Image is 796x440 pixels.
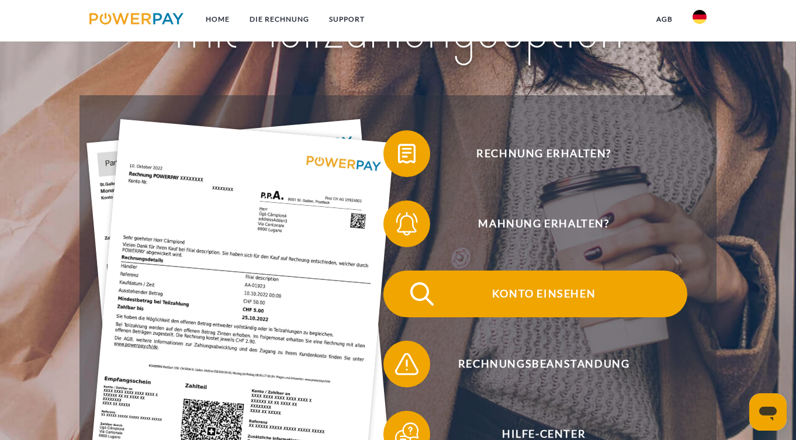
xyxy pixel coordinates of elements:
span: Rechnung erhalten? [400,130,687,177]
a: agb [646,9,683,30]
span: Rechnungsbeanstandung [400,341,687,387]
span: Konto einsehen [400,271,687,317]
button: Rechnungsbeanstandung [383,341,687,387]
img: qb_search.svg [407,279,437,309]
iframe: Schaltfläche zum Öffnen des Messaging-Fensters [749,393,787,431]
img: qb_warning.svg [392,349,421,379]
img: qb_bell.svg [392,209,421,238]
button: Rechnung erhalten? [383,130,687,177]
button: Konto einsehen [383,271,687,317]
button: Mahnung erhalten? [383,200,687,247]
img: logo-powerpay.svg [89,13,184,25]
img: de [693,10,707,24]
a: DIE RECHNUNG [240,9,319,30]
img: qb_bill.svg [392,139,421,168]
span: Mahnung erhalten? [400,200,687,247]
a: SUPPORT [319,9,375,30]
a: Home [196,9,240,30]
